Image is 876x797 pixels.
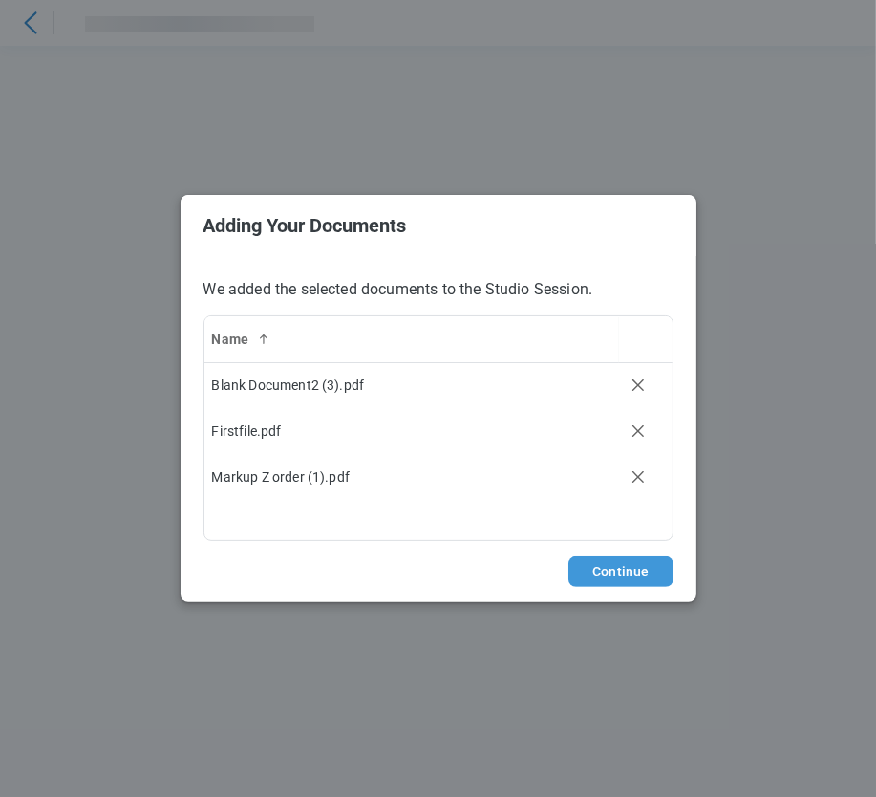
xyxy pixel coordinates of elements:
div: Name [212,330,611,349]
div: Markup Z order (1).pdf [212,467,611,486]
div: Blank Document2 (3).pdf [212,376,611,395]
div: Firstfile.pdf [212,421,611,441]
h2: Adding Your Documents [203,215,673,236]
button: Remove [627,465,650,488]
button: Remove [627,374,650,397]
button: Continue [568,556,673,587]
button: Remove [627,420,650,442]
table: bb-data-table [204,316,673,500]
div: We added the selected documents to the Studio Session. [181,256,696,541]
